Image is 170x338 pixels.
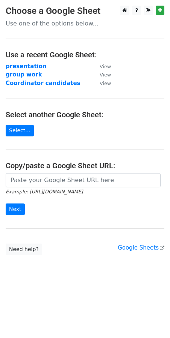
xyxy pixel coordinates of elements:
a: View [92,63,111,70]
h4: Select another Google Sheet: [6,110,164,119]
p: Use one of the options below... [6,19,164,27]
h3: Choose a Google Sheet [6,6,164,16]
a: Select... [6,125,34,136]
small: View [100,64,111,69]
small: Example: [URL][DOMAIN_NAME] [6,189,83,194]
a: View [92,71,111,78]
a: Coordinator candidates [6,80,80,87]
a: Need help? [6,244,42,255]
a: presentation [6,63,47,70]
h4: Use a recent Google Sheet: [6,50,164,59]
h4: Copy/paste a Google Sheet URL: [6,161,164,170]
a: group work [6,71,42,78]
a: Google Sheets [118,244,164,251]
input: Paste your Google Sheet URL here [6,173,161,187]
small: View [100,72,111,78]
input: Next [6,203,25,215]
small: View [100,81,111,86]
a: View [92,80,111,87]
